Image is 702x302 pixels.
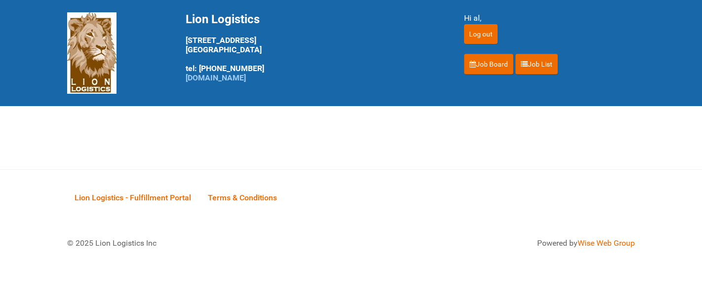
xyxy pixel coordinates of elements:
div: [STREET_ADDRESS] [GEOGRAPHIC_DATA] tel: [PHONE_NUMBER] [186,12,439,82]
span: Lion Logistics [186,12,260,26]
div: Hi al, [464,12,635,24]
a: Wise Web Group [578,238,635,248]
span: Lion Logistics - Fulfillment Portal [75,193,191,202]
a: Lion Logistics - Fulfillment Portal [67,182,198,213]
span: Terms & Conditions [208,193,277,202]
div: © 2025 Lion Logistics Inc [60,230,346,257]
div: Powered by [363,237,635,249]
input: Log out [464,24,498,44]
a: [DOMAIN_NAME] [186,73,246,82]
a: Terms & Conditions [200,182,284,213]
img: Lion Logistics [67,12,117,94]
a: Job Board [464,54,513,75]
a: Lion Logistics [67,48,117,57]
a: Job List [515,54,558,75]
